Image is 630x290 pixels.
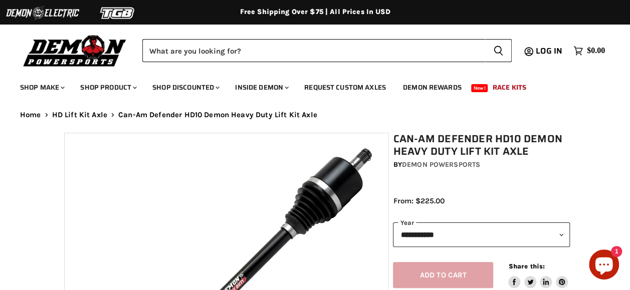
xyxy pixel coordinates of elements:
button: Search [485,39,512,62]
a: Shop Product [73,77,143,98]
img: TGB Logo 2 [80,4,155,23]
span: Log in [536,45,562,57]
img: Demon Electric Logo 2 [5,4,80,23]
a: $0.00 [568,44,610,58]
span: New! [471,84,488,92]
aside: Share this: [508,262,568,288]
div: by [393,159,570,170]
select: year [393,222,570,247]
a: Request Custom Axles [297,77,393,98]
a: Race Kits [485,77,534,98]
a: Log in [531,47,568,56]
form: Product [142,39,512,62]
a: Inside Demon [228,77,295,98]
ul: Main menu [13,73,602,98]
input: Search [142,39,485,62]
a: Demon Rewards [395,77,469,98]
inbox-online-store-chat: Shopify online store chat [586,249,622,282]
a: Demon Powersports [402,160,480,169]
a: Shop Make [13,77,71,98]
a: Shop Discounted [145,77,226,98]
h1: Can-Am Defender HD10 Demon Heavy Duty Lift Kit Axle [393,133,570,158]
span: $0.00 [587,46,605,56]
img: Demon Powersports [20,33,130,68]
a: Home [20,111,41,119]
a: HD Lift Kit Axle [52,111,107,119]
span: Can-Am Defender HD10 Demon Heavy Duty Lift Kit Axle [118,111,317,119]
span: Share this: [508,262,544,270]
span: From: $225.00 [393,196,444,205]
